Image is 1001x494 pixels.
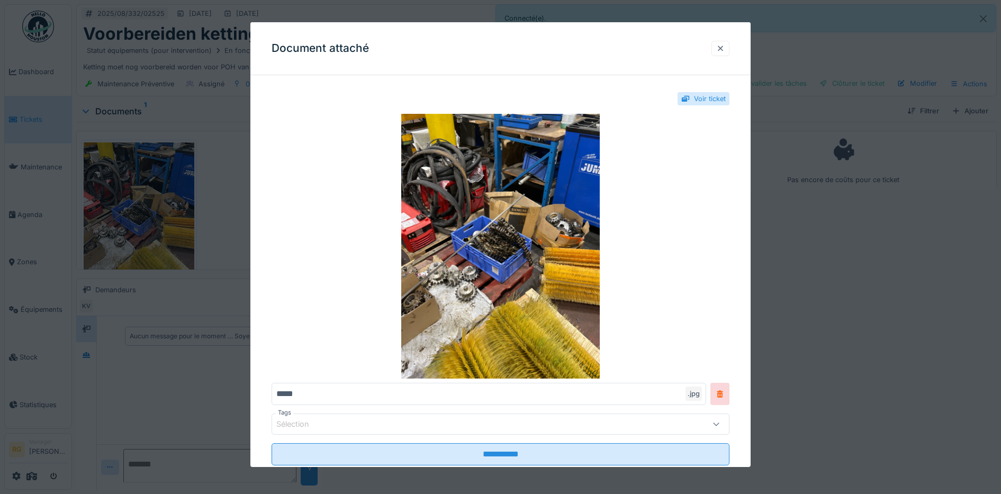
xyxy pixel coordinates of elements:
div: Sélection [276,418,324,430]
div: .jpg [686,387,702,401]
div: Voir ticket [694,94,726,104]
img: 2cdd6d0c-2169-4507-a28c-d7b48788c82d-image.jpg [272,114,730,379]
h3: Document attaché [272,42,369,55]
label: Tags [276,408,293,417]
